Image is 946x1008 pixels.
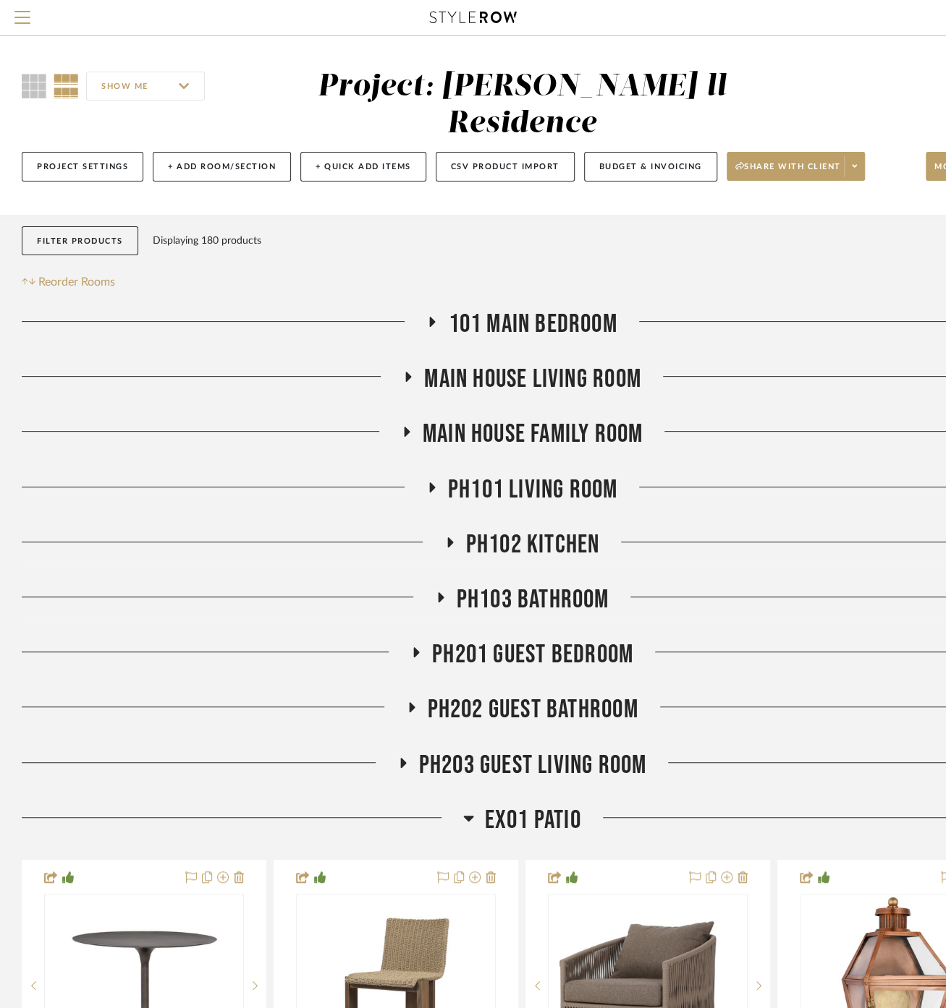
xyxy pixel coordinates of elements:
button: Reorder Rooms [22,273,115,291]
button: Filter Products [22,226,138,256]
span: 101 Main Bedroom [448,309,617,340]
button: + Quick Add Items [300,152,426,181]
span: Share with client [735,161,841,183]
span: PH203 Guest Living Room [419,750,647,781]
span: PH101 Living Room [448,474,617,505]
span: Main House Living Room [424,364,641,395]
button: Project Settings [22,152,143,181]
button: Share with client [727,152,866,181]
span: PH103 Bathroom [457,584,609,615]
span: PH102 Kitchen [466,529,600,560]
span: PH202 Guest Bathroom [428,694,638,725]
button: Budget & Invoicing [584,152,717,181]
span: Reorder Rooms [38,273,115,291]
span: EX01 Patio [485,805,581,836]
span: Main House Family Room [423,419,643,450]
span: PH201 Guest Bedroom [432,639,633,670]
button: CSV Product Import [436,152,575,181]
div: Project: [PERSON_NAME] ll Residence [318,72,726,139]
button: + Add Room/Section [153,152,291,181]
div: Displaying 180 products [153,226,261,255]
